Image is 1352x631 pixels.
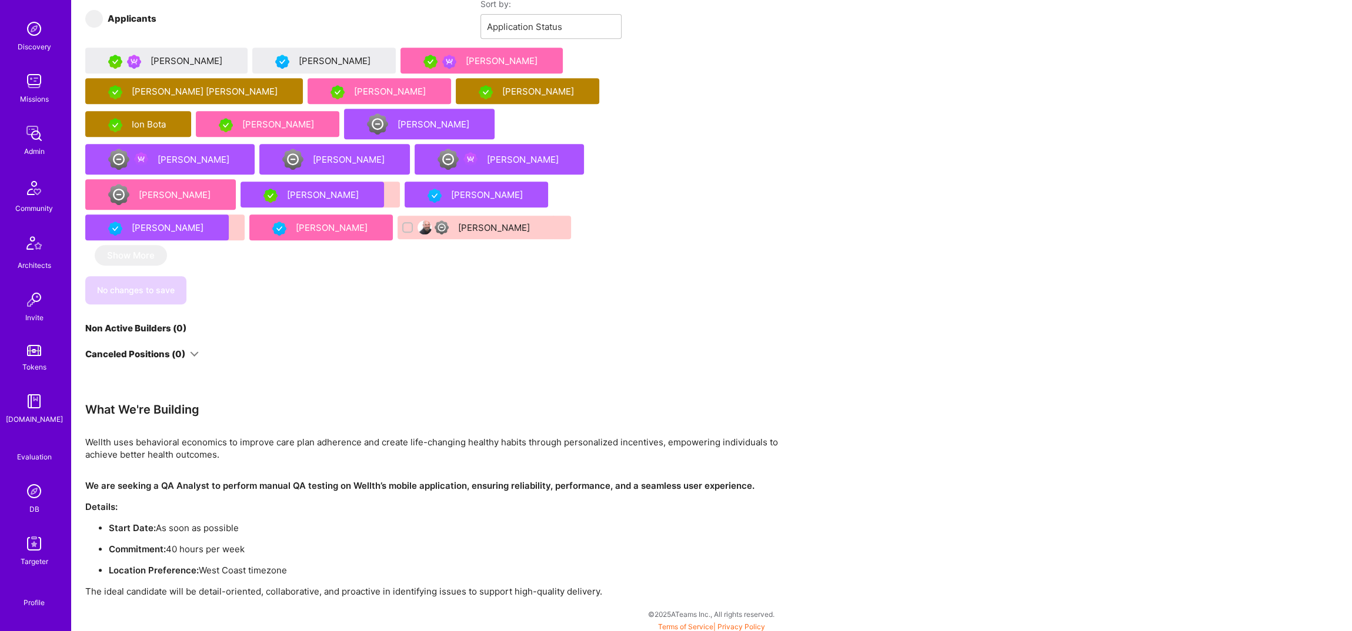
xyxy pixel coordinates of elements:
i: Bulk Status Update [566,156,575,165]
img: Limited Access [435,220,449,234]
i: Bulk Status Update [581,88,590,96]
div: Architects [18,259,51,271]
div: Application Status [487,21,562,33]
img: A.Teamer in Residence [108,55,122,69]
div: Discovery [18,41,51,53]
i: Bulk Status Update [285,88,293,96]
div: [PERSON_NAME] [PERSON_NAME] [132,85,280,98]
i: Bulk Status Update [375,224,383,233]
i: icon ArrowDown [161,14,169,23]
img: A.Teamer in Residence [108,118,122,132]
div: Profile [24,596,45,607]
div: Evaluation [17,451,52,463]
strong: Commitment: [109,543,166,555]
img: Limited Access [108,184,129,205]
strong: Details: [85,501,118,512]
img: tokens [27,345,41,356]
div: [PERSON_NAME] [466,55,540,67]
img: Been on Mission [463,152,478,166]
i: icon ArrowDown [191,324,200,333]
a: Profile [19,584,49,607]
img: Vetted A.Teamer [272,221,286,236]
img: A.Teamer in Residence [479,85,493,99]
i: icon Applicant [90,14,99,23]
div: [PERSON_NAME] [287,189,361,201]
div: [PERSON_NAME] [313,153,387,166]
i: Bulk Status Update [378,57,386,66]
div: © 2025 ATeams Inc., All rights reserved. [71,599,1352,629]
i: Bulk Status Update [433,88,442,96]
div: Tokens [22,361,46,373]
img: Skill Targeter [22,532,46,555]
img: Limited Access [367,113,388,135]
img: discovery [22,17,46,41]
strong: Start Date: [109,522,156,533]
div: DB [29,503,39,515]
img: teamwork [22,69,46,93]
img: Limited Access [438,149,459,170]
i: icon CloseRedCircle [232,224,241,233]
img: Architects [20,231,48,259]
img: Limited Access [108,149,129,170]
img: A.Teamer in Residence [108,85,122,99]
i: icon SelectionTeam [30,442,39,451]
div: Wellth uses behavioral economics to improve care plan adherence and create life-changing healthy ... [85,436,791,461]
button: Show More [95,245,167,266]
p: 40 hours per week [109,543,791,555]
img: Vetted A.Teamer [108,221,122,236]
div: [PERSON_NAME] [296,221,370,234]
img: admin teamwork [22,122,46,145]
i: Bulk Status Update [173,120,182,129]
p: As soon as possible [109,522,791,534]
div: Targeter [21,555,48,568]
div: Invite [25,311,44,324]
div: Applicants [108,12,156,25]
div: [PERSON_NAME] [242,118,316,130]
i: Bulk Status Update [236,156,245,165]
img: A.Teamer in Residence [219,118,233,132]
div: Community [15,202,53,214]
img: A.Teamer in Residence [331,85,345,99]
div: Ion Bota [132,118,168,130]
img: Been on Mission [134,152,148,166]
img: guide book [22,390,46,413]
div: [PERSON_NAME] [158,153,232,166]
img: Invite [22,288,46,311]
div: Admin [24,145,45,157]
i: Bulk Status Update [545,57,553,66]
div: [PERSON_NAME] [354,85,428,98]
i: Bulk Status Update [229,57,238,66]
div: [PERSON_NAME] [487,153,561,166]
i: Bulk Status Update [211,224,219,233]
img: Admin Search [22,479,46,503]
i: Bulk Status Update [321,120,330,129]
div: Canceled Positions (0) [85,348,185,360]
i: Bulk Status Update [392,156,400,165]
i: Bulk Status Update [530,191,539,200]
img: Been on Mission [127,55,141,69]
i: icon Chevron [607,24,613,29]
p: West Coast timezone [109,564,791,576]
div: [PERSON_NAME] [451,189,525,201]
div: What We're Building [85,402,791,417]
div: [DOMAIN_NAME] [6,413,63,425]
img: Vetted A.Teamer [275,55,289,69]
div: Non Active Builders (0) [85,322,186,334]
a: Terms of Service [658,622,713,631]
i: Bulk Status Update [537,224,546,233]
div: [PERSON_NAME] [151,55,225,67]
img: A.Teamer in Residence [263,189,278,203]
img: Been on Mission [442,55,456,69]
i: Bulk Status Update [476,120,485,129]
div: [PERSON_NAME] [299,55,373,67]
div: [PERSON_NAME] [139,189,213,201]
img: A.Teamer in Residence [423,55,438,69]
i: Bulk Status Update [218,191,226,200]
div: [PERSON_NAME] [132,221,206,234]
span: | [658,622,765,631]
img: Vetted A.Teamer [428,189,442,203]
img: User Avatar [418,220,432,234]
i: Bulk Status Update [366,191,375,200]
div: [PERSON_NAME] [398,118,472,130]
strong: We are seeking a QA Analyst to perform manual QA testing on Wellth’s mobile application, ensuring... [85,480,755,491]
